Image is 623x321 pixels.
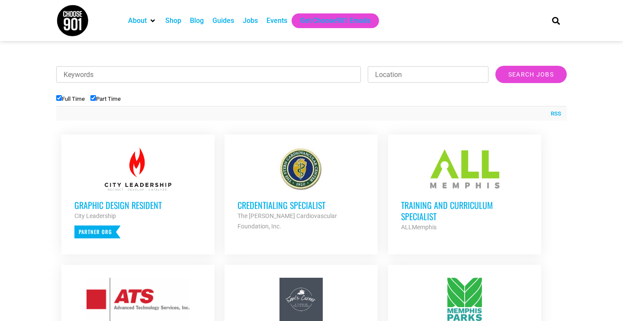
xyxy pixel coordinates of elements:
label: Full Time [56,96,85,102]
a: About [128,16,147,26]
h3: Credentialing Specialist [238,199,365,211]
h3: Training and Curriculum Specialist [401,199,528,222]
input: Keywords [56,66,361,83]
input: Full Time [56,95,62,101]
strong: City Leadership [74,212,116,219]
strong: ALLMemphis [401,224,437,231]
a: Graphic Design Resident City Leadership Partner Org [61,135,215,251]
a: Jobs [243,16,258,26]
a: Get Choose901 Emails [300,16,370,26]
h3: Graphic Design Resident [74,199,202,211]
input: Search Jobs [495,66,567,83]
a: Blog [190,16,204,26]
nav: Main nav [124,13,537,28]
a: Training and Curriculum Specialist ALLMemphis [388,135,541,245]
a: Credentialing Specialist The [PERSON_NAME] Cardiovascular Foundation, Inc. [225,135,378,244]
a: RSS [546,109,561,118]
div: About [124,13,161,28]
div: Search [549,13,563,28]
input: Part Time [90,95,96,101]
a: Shop [165,16,181,26]
p: Partner Org [74,225,121,238]
input: Location [368,66,488,83]
label: Part Time [90,96,121,102]
a: Events [267,16,287,26]
strong: The [PERSON_NAME] Cardiovascular Foundation, Inc. [238,212,337,230]
a: Guides [212,16,234,26]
